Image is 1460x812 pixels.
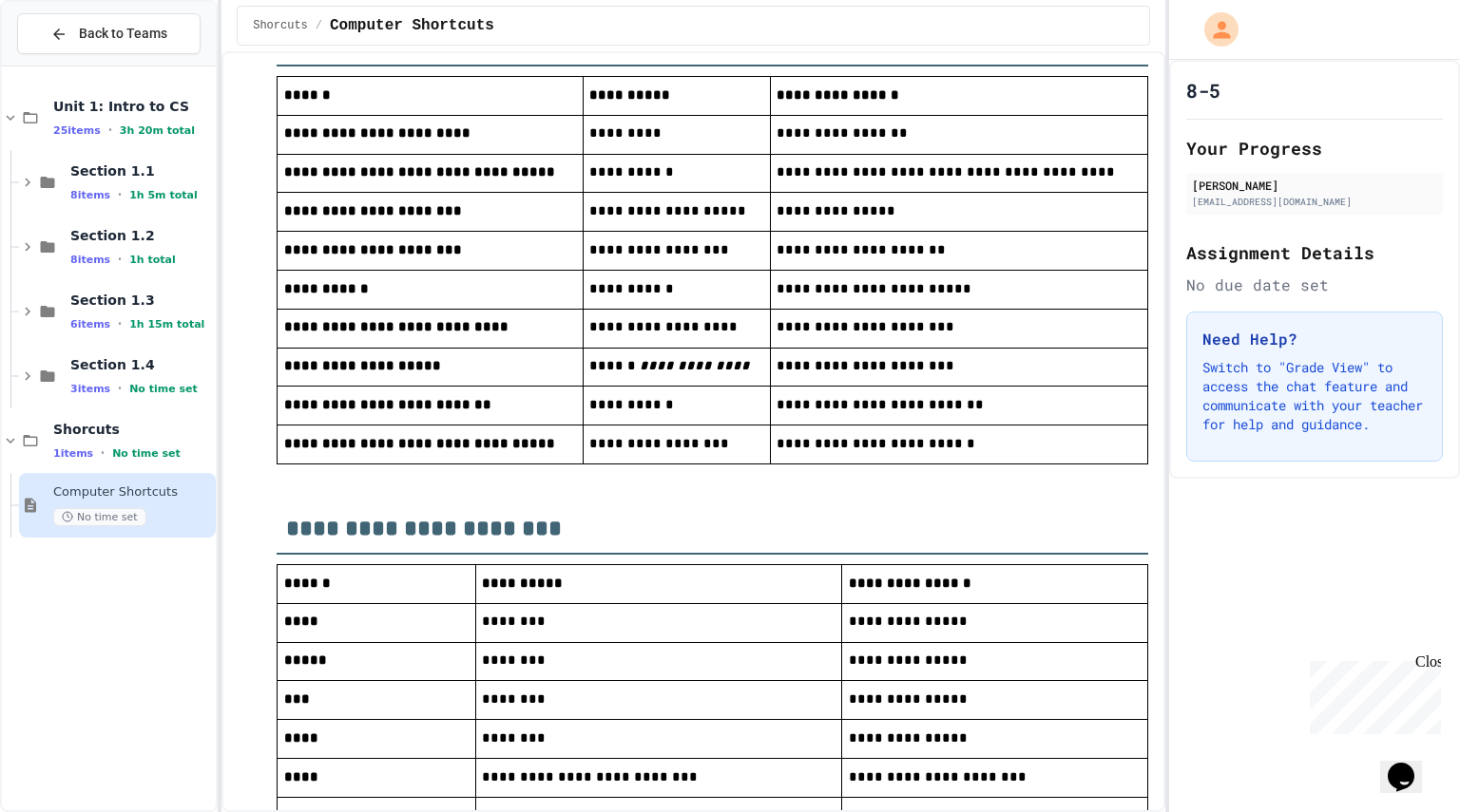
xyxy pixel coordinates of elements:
[1184,8,1243,51] div: My Account
[129,383,198,395] span: No time set
[53,484,212,500] span: Computer Shortcuts
[129,318,204,330] span: 1h 15m total
[1186,239,1443,266] h2: Assignment Details
[1186,274,1443,296] div: No due date set
[70,292,212,309] span: Section 1.3
[53,508,146,526] span: No time set
[112,447,181,460] span: No time set
[53,447,93,460] span: 1 items
[101,445,105,461] span: •
[1192,177,1437,194] div: [PERSON_NAME]
[17,13,201,54] button: Back to Teams
[129,254,176,266] span: 1h total
[53,421,212,438] span: Shorcuts
[1186,135,1443,161] h2: Your Progress
[8,8,131,121] div: Chat with us now!Close
[70,318,110,330] span: 6 items
[1202,358,1427,434] p: Switch to "Grade View" to access the chat feature and communicate with your teacher for help and ...
[108,123,112,138] span: •
[330,14,494,37] span: Computer Shortcuts
[70,162,212,179] span: Section 1.1
[53,124,101,137] span: 25 items
[70,356,212,373] span: Section 1.4
[70,383,110,395] span: 3 items
[118,252,122,267] span: •
[118,316,122,331] span: •
[118,381,122,396] span: •
[316,18,322,33] span: /
[120,124,195,137] span: 3h 20m total
[1192,195,1437,209] div: [EMAIL_ADDRESS][DOMAIN_NAME]
[1380,736,1441,793] iframe: chat widget
[70,227,212,244] span: Section 1.2
[70,254,110,266] span: 8 items
[1302,653,1441,734] iframe: chat widget
[1186,77,1220,104] h1: 8-5
[53,98,212,115] span: Unit 1: Intro to CS
[79,24,167,44] span: Back to Teams
[1202,328,1427,350] h3: Need Help?
[118,187,122,202] span: •
[129,189,198,201] span: 1h 5m total
[70,189,110,201] span: 8 items
[253,18,308,33] span: Shorcuts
